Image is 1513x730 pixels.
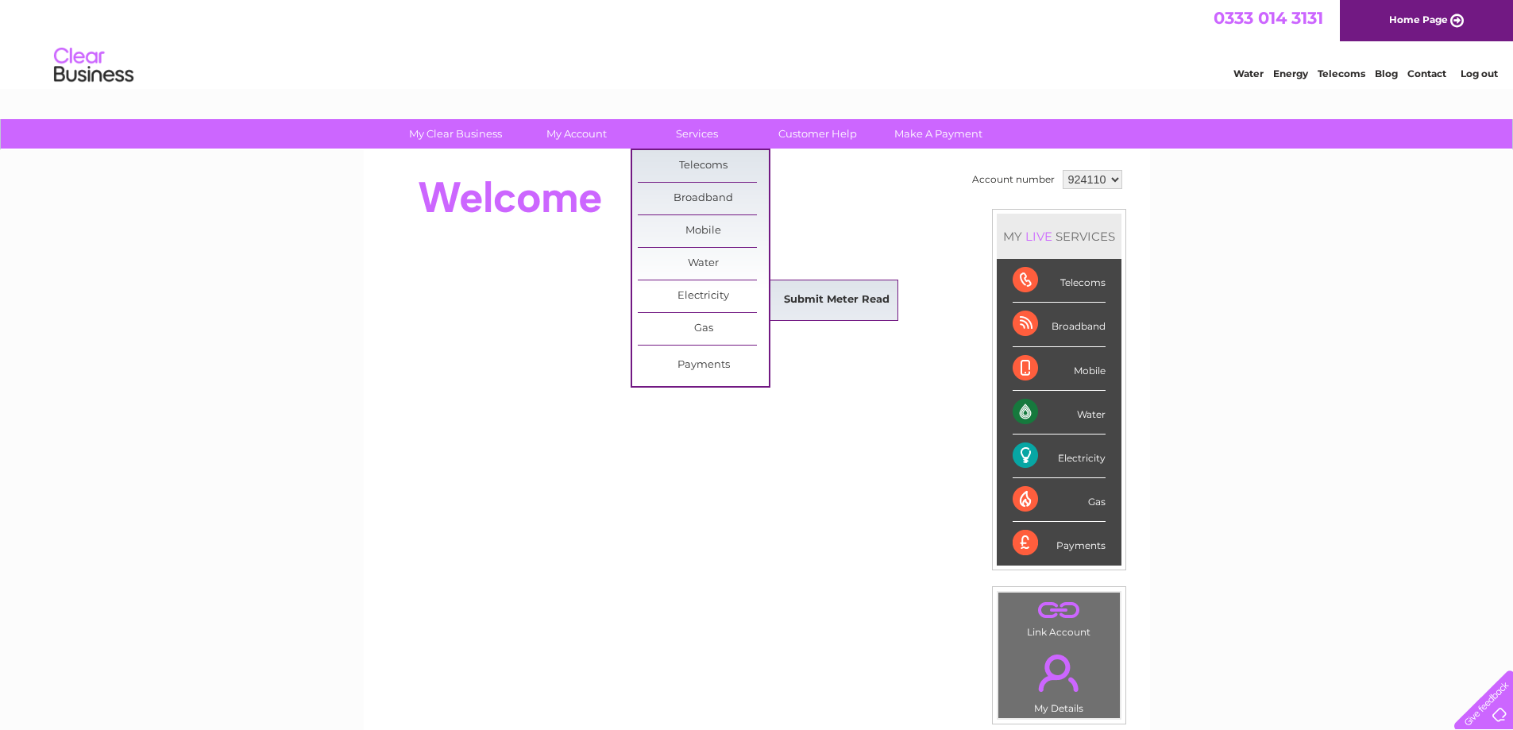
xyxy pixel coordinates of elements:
[638,280,769,312] a: Electricity
[638,313,769,345] a: Gas
[382,9,1133,77] div: Clear Business is a trading name of Verastar Limited (registered in [GEOGRAPHIC_DATA] No. 3667643...
[1002,597,1116,624] a: .
[998,641,1121,719] td: My Details
[1214,8,1323,28] a: 0333 014 3131
[752,119,883,149] a: Customer Help
[638,150,769,182] a: Telecoms
[1013,347,1106,391] div: Mobile
[1233,68,1264,79] a: Water
[1375,68,1398,79] a: Blog
[511,119,642,149] a: My Account
[1407,68,1446,79] a: Contact
[1013,391,1106,435] div: Water
[1461,68,1498,79] a: Log out
[1013,522,1106,565] div: Payments
[771,284,902,316] a: Submit Meter Read
[638,183,769,214] a: Broadband
[638,215,769,247] a: Mobile
[638,248,769,280] a: Water
[1013,478,1106,522] div: Gas
[53,41,134,90] img: logo.png
[1013,435,1106,478] div: Electricity
[638,350,769,381] a: Payments
[390,119,521,149] a: My Clear Business
[998,592,1121,642] td: Link Account
[1013,303,1106,346] div: Broadband
[1273,68,1308,79] a: Energy
[1318,68,1365,79] a: Telecoms
[997,214,1121,259] div: MY SERVICES
[873,119,1004,149] a: Make A Payment
[1022,229,1056,244] div: LIVE
[631,119,762,149] a: Services
[1002,645,1116,701] a: .
[968,166,1059,193] td: Account number
[1013,259,1106,303] div: Telecoms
